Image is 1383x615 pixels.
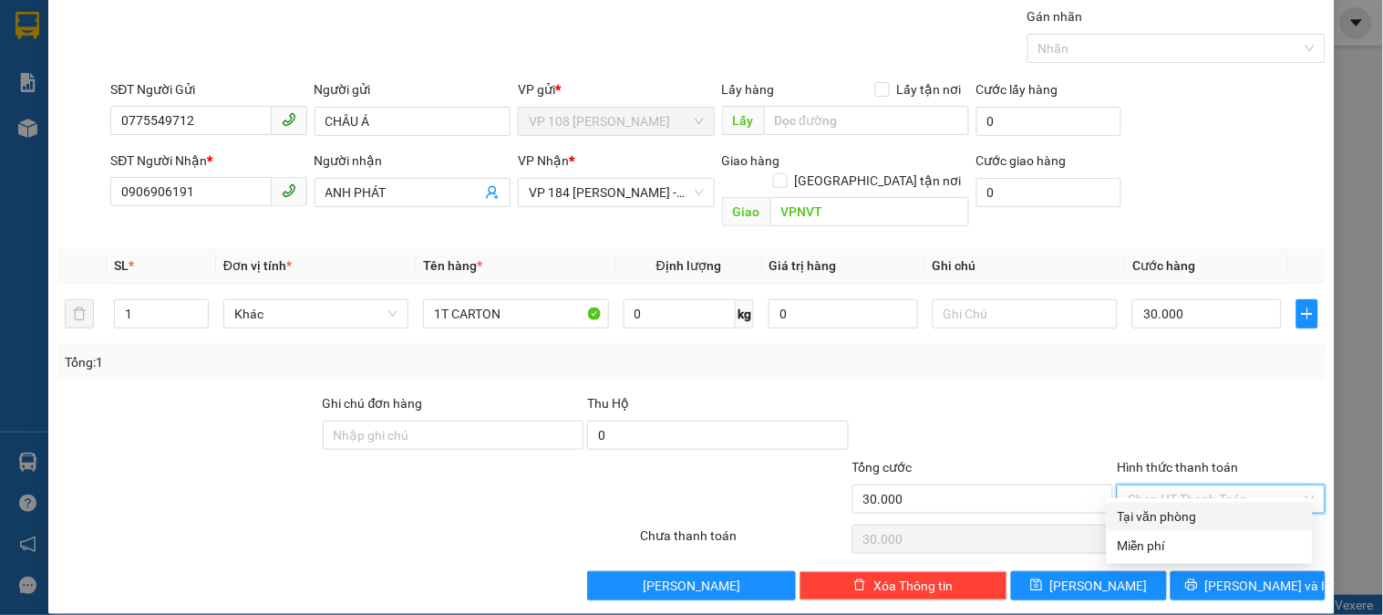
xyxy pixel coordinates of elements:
div: VP gửi [518,79,714,99]
label: Cước lấy hàng [976,82,1058,97]
span: Xóa Thông tin [873,576,953,596]
span: save [1030,579,1043,593]
div: Tổng: 1 [65,352,535,372]
input: Cước giao hàng [976,178,1122,207]
span: Thu Hộ [587,396,629,411]
span: SL [114,258,129,273]
span: Tên hàng [423,258,482,273]
span: Giao [722,197,770,226]
span: Giá trị hàng [769,258,836,273]
span: [GEOGRAPHIC_DATA] tận nơi [788,171,969,191]
span: Đơn vị tính [223,258,292,273]
span: Lấy hàng [722,82,775,97]
span: user-add [485,185,500,200]
span: Cước hàng [1132,258,1195,273]
input: Dọc đường [764,106,969,135]
span: printer [1185,579,1198,593]
input: Cước lấy hàng [976,107,1122,136]
span: Định lượng [656,258,721,273]
div: Chưa thanh toán [638,526,850,558]
span: Lấy tận nơi [890,79,969,99]
th: Ghi chú [925,248,1125,284]
span: Khác [234,300,397,328]
span: [PERSON_NAME] [1050,576,1148,596]
input: Ghi chú đơn hàng [323,421,584,450]
span: Lấy [722,106,764,135]
span: Tổng cước [852,460,913,474]
label: Gán nhãn [1027,9,1083,24]
div: SĐT Người Nhận [110,151,306,171]
input: 0 [769,299,918,328]
button: delete [65,299,94,328]
button: deleteXóa Thông tin [800,571,1007,600]
span: VP 108 Lê Hồng Phong - Vũng Tàu [529,108,703,135]
input: VD: Bàn, Ghế [423,299,608,328]
span: [PERSON_NAME] và In [1205,576,1333,596]
div: Miễn phí [1118,536,1302,556]
label: Ghi chú đơn hàng [323,396,423,411]
input: Dọc đường [770,197,969,226]
label: Hình thức thanh toán [1117,460,1238,474]
button: plus [1296,299,1318,328]
div: Người nhận [315,151,511,171]
span: kg [736,299,754,328]
span: VP 184 Nguyễn Văn Trỗi - HCM [529,179,703,206]
div: Người gửi [315,79,511,99]
span: phone [282,112,296,127]
span: [PERSON_NAME] [643,576,740,596]
label: Cước giao hàng [976,153,1067,168]
button: [PERSON_NAME] [587,571,795,600]
span: Giao hàng [722,153,780,168]
input: Ghi Chú [933,299,1118,328]
button: save[PERSON_NAME] [1011,571,1166,600]
div: Tại văn phòng [1118,506,1302,526]
span: phone [282,183,296,198]
button: printer[PERSON_NAME] và In [1171,571,1326,600]
span: plus [1297,307,1317,321]
span: VP Nhận [518,153,569,168]
div: SĐT Người Gửi [110,79,306,99]
span: delete [853,579,866,593]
